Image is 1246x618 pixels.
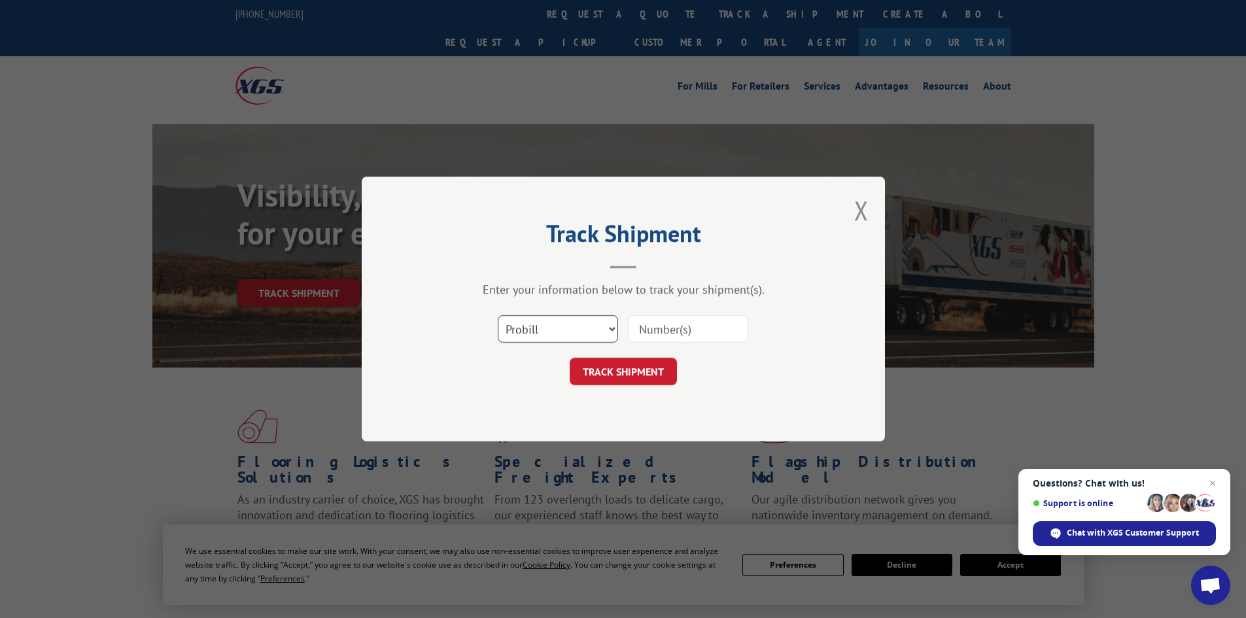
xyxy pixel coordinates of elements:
[1033,498,1143,508] span: Support is online
[628,315,748,343] input: Number(s)
[854,193,869,228] button: Close modal
[427,224,820,249] h2: Track Shipment
[1033,521,1216,546] span: Chat with XGS Customer Support
[1191,566,1230,605] a: Open chat
[570,358,677,385] button: TRACK SHIPMENT
[1067,527,1199,539] span: Chat with XGS Customer Support
[427,282,820,297] div: Enter your information below to track your shipment(s).
[1033,478,1216,489] span: Questions? Chat with us!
